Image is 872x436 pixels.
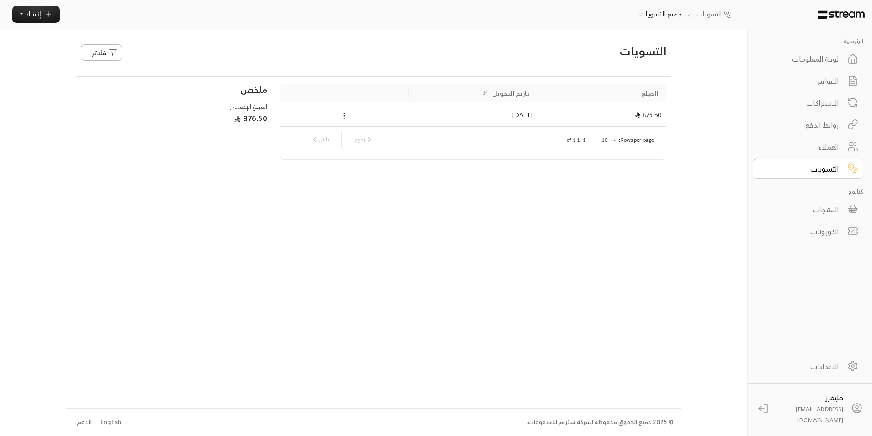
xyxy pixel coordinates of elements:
[765,97,839,108] div: الاشتراكات
[230,102,267,112] span: المبلغ الإجمالي
[597,135,619,146] div: 10
[12,6,60,23] button: إنشاء
[823,391,843,404] span: فليفرز .
[639,9,682,19] p: جميع التسويات
[527,418,674,427] div: © 2025 جميع الحقوق محفوظة لشركة ستريم للمدفوعات.
[753,49,863,69] a: لوحة المعلومات
[753,71,863,91] a: الفواتير
[753,199,863,220] a: المنتجات
[635,9,739,19] nav: breadcrumb
[753,115,863,135] a: روابط الدفع
[492,87,530,99] div: تاريخ التحويل
[765,204,839,215] div: المنتجات
[753,187,863,196] p: كتالوج
[92,48,106,58] span: فلاتر
[413,103,533,126] div: [DATE]
[765,361,839,372] div: الإعدادات
[765,119,839,130] div: روابط الدفع
[753,93,863,113] a: الاشتراكات
[765,226,839,237] div: الكوبونات
[74,414,94,431] a: الدعم
[84,84,267,95] h4: ملخص
[818,10,865,19] img: Logo
[100,418,121,427] div: English
[567,136,586,144] p: 1–1 of 1
[480,87,491,98] button: Sort
[696,9,735,19] a: التسويات
[619,136,654,144] p: Rows per page:
[753,159,863,179] a: التسويات
[641,87,659,99] div: المبلغ
[84,113,267,124] div: 876.50
[753,221,863,242] a: الكوبونات
[753,356,863,377] a: الإعدادات
[765,141,839,152] div: العملاء
[576,44,666,59] h3: التسويات
[765,163,839,174] div: التسويات
[81,44,122,61] button: فلاتر
[753,391,868,426] a: فليفرز . [EMAIL_ADDRESS][DOMAIN_NAME]
[765,54,839,65] div: لوحة المعلومات
[537,102,666,126] div: 876.50
[796,404,843,425] span: [EMAIL_ADDRESS][DOMAIN_NAME]
[765,75,839,86] div: الفواتير
[753,137,863,157] a: العملاء
[26,8,41,20] span: إنشاء
[753,37,863,45] p: الرئيسية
